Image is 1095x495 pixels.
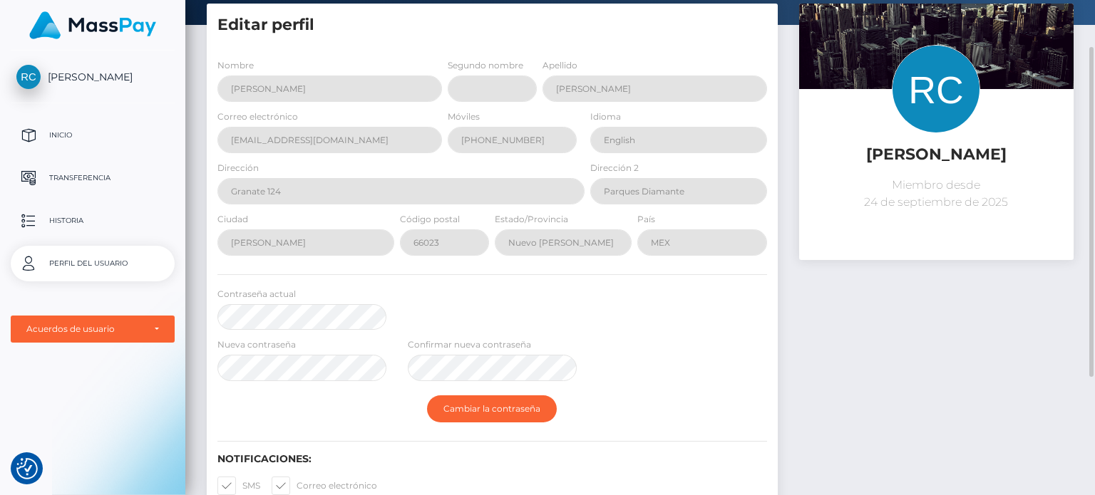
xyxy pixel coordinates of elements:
[217,110,298,123] label: Correo electrónico
[217,14,767,36] h5: Editar perfil
[217,288,296,301] label: Contraseña actual
[16,167,169,189] p: Transferencia
[217,476,260,495] label: SMS
[810,144,1063,166] h5: [PERSON_NAME]
[16,458,38,479] img: Revisit consent button
[11,246,175,281] a: Perfil del usuario
[11,203,175,239] a: Historia
[11,316,175,343] button: Acuerdos de usuario
[11,71,175,83] span: [PERSON_NAME]
[590,110,621,123] label: Idioma
[810,177,1063,211] p: Miembro desde 24 de septiembre de 2025
[400,213,460,226] label: Código postal
[16,210,169,231] p: Historia
[217,59,254,72] label: Nombre
[16,253,169,274] p: Perfil del usuario
[217,453,767,465] h6: Notificaciones:
[448,110,480,123] label: Móviles
[29,11,156,39] img: MassPay
[16,458,38,479] button: Consent Preferences
[495,213,568,226] label: Estado/Provincia
[11,160,175,196] a: Transferencia
[543,59,577,72] label: Apellido
[11,118,175,153] a: Inicio
[408,338,531,351] label: Confirmar nueva contraseña
[217,213,248,226] label: Ciudad
[448,59,523,72] label: Segundo nombre
[799,4,1074,187] img: ...
[217,162,259,174] label: Dirección
[272,476,377,495] label: Correo electrónico
[637,213,655,226] label: País
[26,323,143,335] div: Acuerdos de usuario
[217,338,296,351] label: Nueva contraseña
[590,162,639,174] label: Dirección 2
[16,125,169,146] p: Inicio
[427,395,557,422] button: Cambiar la contraseña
